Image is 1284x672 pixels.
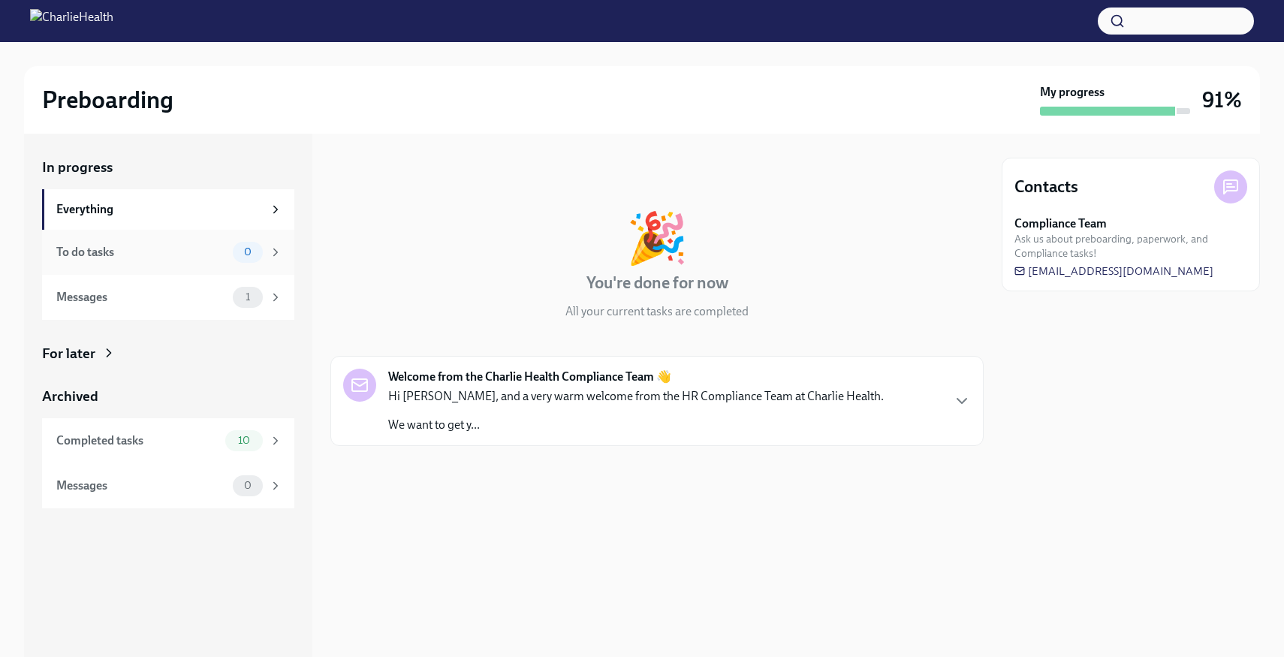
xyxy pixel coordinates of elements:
h3: 91% [1202,86,1242,113]
a: For later [42,344,294,363]
a: Everything [42,189,294,230]
img: CharlieHealth [30,9,113,33]
a: To do tasks0 [42,230,294,275]
strong: Compliance Team [1014,215,1107,232]
span: 0 [235,246,261,258]
div: Messages [56,289,227,306]
a: Archived [42,387,294,406]
a: In progress [42,158,294,177]
div: Completed tasks [56,432,219,449]
h2: Preboarding [42,85,173,115]
div: Everything [56,201,263,218]
a: Messages1 [42,275,294,320]
div: For later [42,344,95,363]
div: 🎉 [626,213,688,263]
p: All your current tasks are completed [565,303,749,320]
a: [EMAIL_ADDRESS][DOMAIN_NAME] [1014,264,1213,279]
div: In progress [330,158,401,177]
h4: Contacts [1014,176,1078,198]
strong: Welcome from the Charlie Health Compliance Team 👋 [388,369,671,385]
strong: My progress [1040,84,1105,101]
span: Ask us about preboarding, paperwork, and Compliance tasks! [1014,232,1247,261]
span: 0 [235,480,261,491]
p: Hi [PERSON_NAME], and a very warm welcome from the HR Compliance Team at Charlie Health. [388,388,884,405]
a: Completed tasks10 [42,418,294,463]
a: Messages0 [42,463,294,508]
span: 1 [237,291,259,303]
div: To do tasks [56,244,227,261]
p: We want to get y... [388,417,884,433]
h4: You're done for now [586,272,728,294]
div: Messages [56,478,227,494]
span: 10 [229,435,259,446]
